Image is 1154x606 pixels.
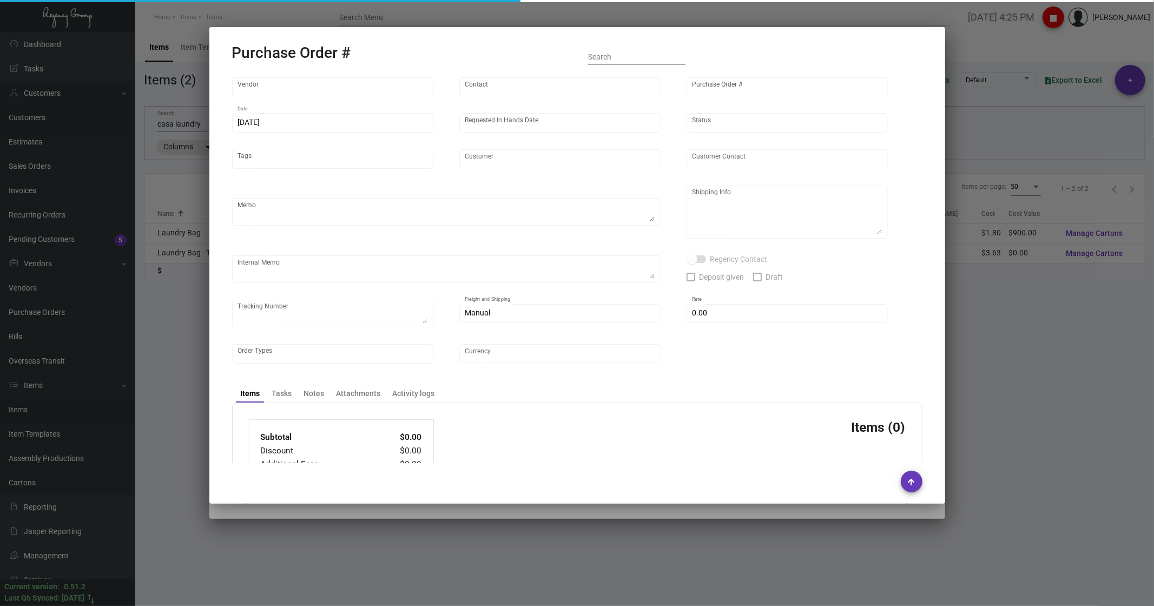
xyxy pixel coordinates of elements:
div: Last Qb Synced: [DATE] [4,592,84,604]
span: Draft [766,271,783,284]
div: Notes [304,388,324,399]
td: Additional Fees [260,458,378,471]
span: Manual [465,308,490,317]
div: Attachments [336,388,380,399]
td: $0.00 [378,444,423,458]
td: Subtotal [260,431,378,444]
div: Items [240,388,260,399]
div: 0.51.2 [64,581,85,592]
h3: Items (0) [852,419,906,435]
span: Deposit given [700,271,744,284]
div: Activity logs [392,388,434,399]
td: Discount [260,444,378,458]
span: Regency Contact [710,253,768,266]
td: $0.00 [378,458,423,471]
td: $0.00 [378,431,423,444]
div: Current version: [4,581,60,592]
div: Tasks [272,388,292,399]
h2: Purchase Order # [232,44,351,62]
